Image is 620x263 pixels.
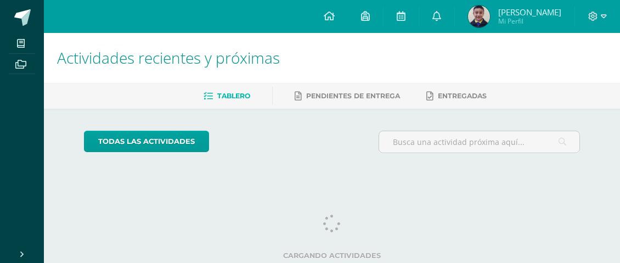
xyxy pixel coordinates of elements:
[84,131,209,152] a: todas las Actividades
[204,87,250,105] a: Tablero
[57,47,280,68] span: Actividades recientes y próximas
[295,87,400,105] a: Pendientes de entrega
[438,92,487,100] span: Entregadas
[217,92,250,100] span: Tablero
[379,131,580,153] input: Busca una actividad próxima aquí...
[498,16,561,26] span: Mi Perfil
[426,87,487,105] a: Entregadas
[306,92,400,100] span: Pendientes de entrega
[84,251,580,260] label: Cargando actividades
[498,7,561,18] span: [PERSON_NAME]
[468,5,490,27] img: d31fc14543e0c1a96a75f2de9e805c69.png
